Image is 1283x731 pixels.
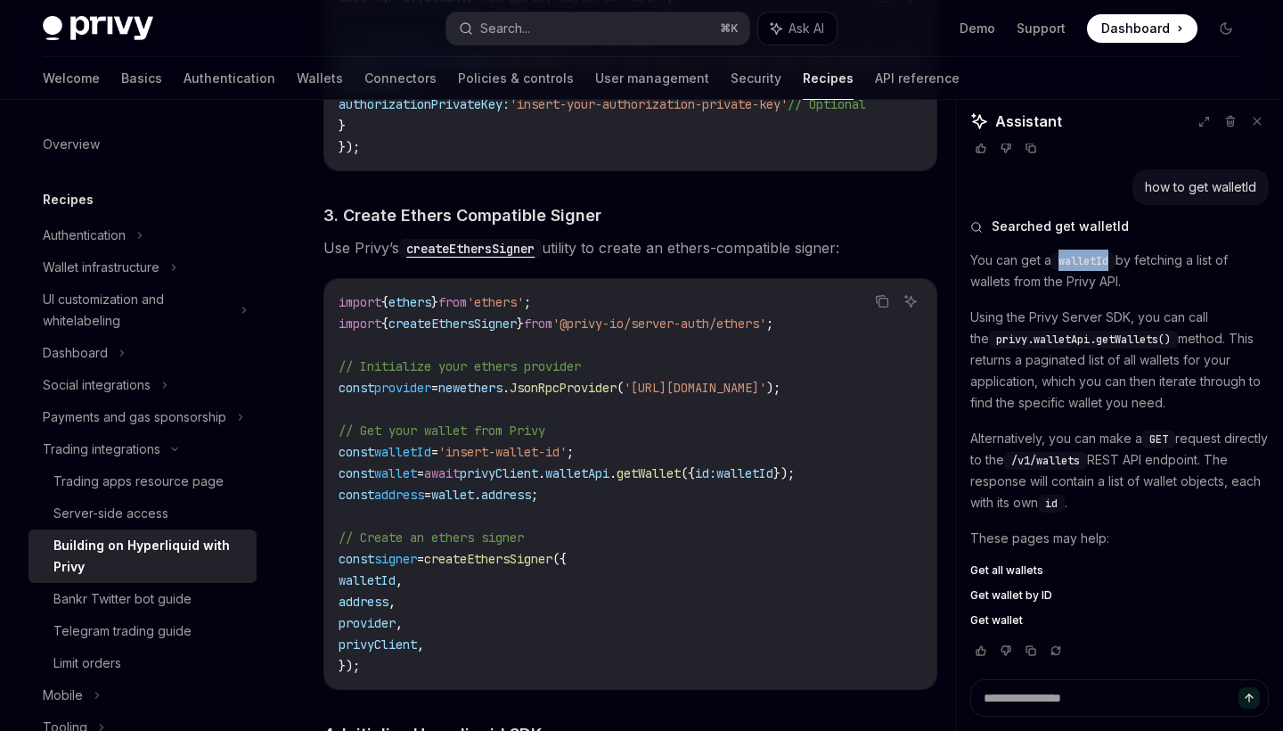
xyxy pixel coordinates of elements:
[43,57,100,100] a: Welcome
[480,18,530,39] div: Search...
[970,528,1269,549] p: These pages may help:
[960,20,995,37] a: Demo
[538,465,545,481] span: .
[53,620,192,642] div: Telegram trading guide
[870,290,894,313] button: Copy the contents from the code block
[339,294,381,310] span: import
[339,594,388,610] span: address
[381,294,388,310] span: {
[552,551,567,567] span: ({
[339,380,374,396] span: const
[339,139,360,155] span: });
[970,613,1023,628] span: Get wallet
[803,57,854,100] a: Recipes
[53,653,121,674] div: Limit orders
[29,465,257,497] a: Trading apps resource page
[716,465,773,481] span: walletId
[424,487,431,503] span: =
[510,380,617,396] span: JsonRpcProvider
[396,615,403,631] span: ,
[399,239,542,259] code: createEthersSigner
[552,316,766,332] span: '@privy-io/server-auth/ethers'
[399,239,542,257] a: createEthersSigner
[323,203,601,227] span: 3. Create Ethers Compatible Signer
[339,423,545,439] span: // Get your wallet from Privy
[996,333,1171,347] span: privy.walletApi.getWallets()
[417,637,424,653] span: ,
[43,16,153,41] img: dark logo
[388,316,517,332] span: createEthersSigner
[481,487,531,503] span: address
[474,487,481,503] span: .
[339,487,374,503] span: const
[43,189,94,210] h5: Recipes
[438,444,567,460] span: 'insert-wallet-id'
[458,57,574,100] a: Policies & controls
[899,290,922,313] button: Ask AI
[970,307,1269,414] p: Using the Privy Server SDK, you can call the method. This returns a paginated list of all wallets...
[339,615,396,631] span: provider
[1101,20,1170,37] span: Dashboard
[43,685,83,706] div: Mobile
[417,551,424,567] span: =
[339,358,581,374] span: // Initialize your ethers provider
[184,57,275,100] a: Authentication
[339,118,346,134] span: }
[970,563,1043,578] span: Get all wallets
[43,134,100,155] div: Overview
[1238,687,1260,709] button: Send message
[970,563,1269,578] a: Get all wallets
[339,316,381,332] span: import
[460,465,538,481] span: privyClient
[53,503,168,524] div: Server-side access
[438,380,460,396] span: new
[424,551,552,567] span: createEthersSigner
[1212,14,1240,43] button: Toggle dark mode
[43,439,160,460] div: Trading integrations
[374,487,424,503] span: address
[29,530,257,583] a: Building on Hyperliquid with Privy
[388,294,431,310] span: ethers
[43,289,230,332] div: UI customization and whitelabeling
[766,316,773,332] span: ;
[29,647,257,679] a: Limit orders
[53,588,192,610] div: Bankr Twitter bot guide
[970,613,1269,628] a: Get wallet
[524,316,552,332] span: from
[43,407,226,428] div: Payments and gas sponsorship
[297,57,343,100] a: Wallets
[431,487,474,503] span: wallet
[53,535,246,578] div: Building on Hyperliquid with Privy
[720,21,739,36] span: ⌘ K
[1045,497,1058,511] span: id
[121,57,162,100] a: Basics
[431,380,438,396] span: =
[43,342,108,364] div: Dashboard
[731,57,781,100] a: Security
[531,487,538,503] span: ;
[364,57,437,100] a: Connectors
[517,316,524,332] span: }
[43,225,126,246] div: Authentication
[970,218,1269,235] button: Searched get walletId
[970,428,1269,513] p: Alternatively, you can make a request directly to the REST API endpoint. The response will contai...
[1017,20,1066,37] a: Support
[323,235,937,260] span: Use Privy’s utility to create an ethers-compatible signer:
[374,444,431,460] span: walletId
[875,57,960,100] a: API reference
[970,250,1269,292] p: You can get a by fetching a list of wallets from the Privy API.
[524,294,531,310] span: ;
[29,615,257,647] a: Telegram trading guide
[788,96,866,112] span: // Optional
[766,380,780,396] span: );
[1011,454,1080,468] span: /v1/wallets
[545,465,609,481] span: walletApi
[1087,14,1197,43] a: Dashboard
[431,444,438,460] span: =
[29,497,257,530] a: Server-side access
[339,658,360,674] span: });
[1058,254,1108,268] span: walletId
[773,465,795,481] span: });
[339,551,374,567] span: const
[695,465,716,481] span: id:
